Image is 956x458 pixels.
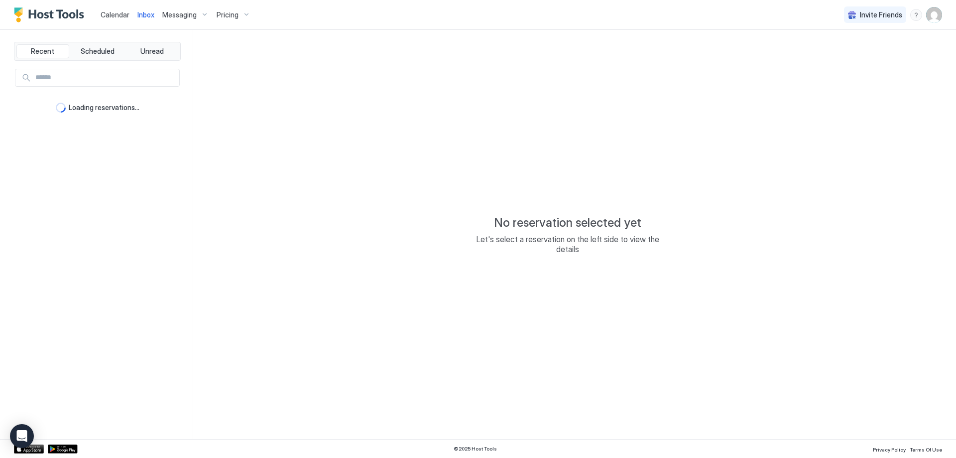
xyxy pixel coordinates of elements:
[926,7,942,23] div: User profile
[10,424,34,448] div: Open Intercom Messenger
[137,10,154,19] span: Inbox
[217,10,239,19] span: Pricing
[71,44,124,58] button: Scheduled
[873,444,906,454] a: Privacy Policy
[162,10,197,19] span: Messaging
[860,10,902,19] span: Invite Friends
[31,47,54,56] span: Recent
[81,47,115,56] span: Scheduled
[101,10,129,19] span: Calendar
[14,7,89,22] a: Host Tools Logo
[69,103,139,112] span: Loading reservations...
[137,9,154,20] a: Inbox
[910,444,942,454] a: Terms Of Use
[101,9,129,20] a: Calendar
[910,447,942,453] span: Terms Of Use
[454,446,497,452] span: © 2025 Host Tools
[468,234,667,254] span: Let's select a reservation on the left side to view the details
[494,215,641,230] span: No reservation selected yet
[16,44,69,58] button: Recent
[873,447,906,453] span: Privacy Policy
[140,47,164,56] span: Unread
[31,69,179,86] input: Input Field
[910,9,922,21] div: menu
[125,44,178,58] button: Unread
[14,445,44,454] a: App Store
[14,42,181,61] div: tab-group
[56,103,66,113] div: loading
[48,445,78,454] a: Google Play Store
